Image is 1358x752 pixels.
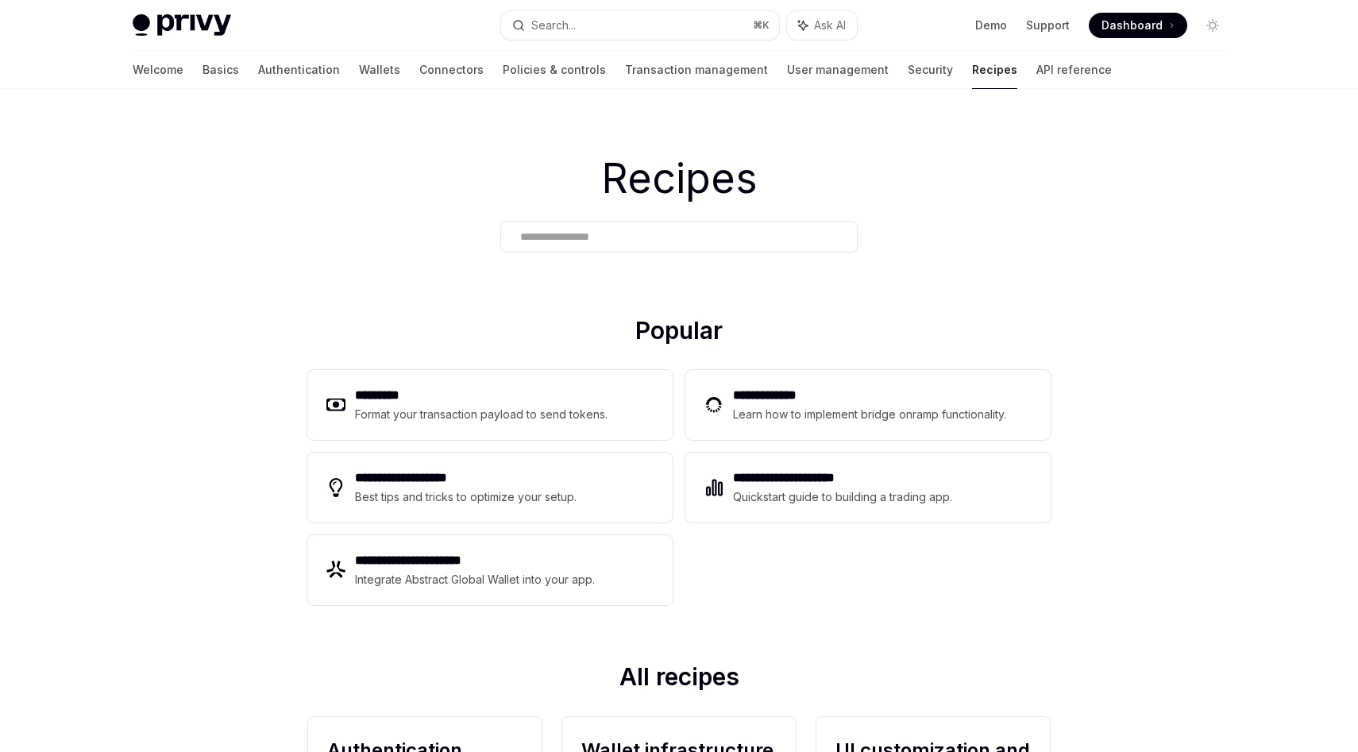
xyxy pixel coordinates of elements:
a: API reference [1036,51,1112,89]
div: Learn how to implement bridge onramp functionality. [733,405,1006,424]
a: Recipes [972,51,1017,89]
span: Dashboard [1101,17,1163,33]
button: Ask AI [787,11,857,40]
a: Connectors [419,51,484,89]
img: light logo [133,14,231,37]
a: **** ****Format your transaction payload to send tokens. [307,370,673,440]
a: Support [1026,17,1070,33]
a: Security [908,51,953,89]
a: **** **** ***Learn how to implement bridge onramp functionality. [685,370,1051,440]
a: Wallets [359,51,400,89]
a: Welcome [133,51,183,89]
span: Ask AI [814,17,846,33]
span: ⌘ K [753,19,770,32]
a: Demo [975,17,1007,33]
h2: All recipes [307,662,1051,697]
a: Dashboard [1089,13,1187,38]
a: Transaction management [625,51,768,89]
div: Search... [531,16,576,35]
button: Toggle dark mode [1200,13,1225,38]
h2: Popular [307,316,1051,351]
a: Basics [203,51,239,89]
a: Authentication [258,51,340,89]
div: Format your transaction payload to send tokens. [355,405,608,424]
div: Best tips and tricks to optimize your setup. [355,488,577,507]
a: Policies & controls [503,51,606,89]
a: User management [787,51,889,89]
div: Quickstart guide to building a trading app. [733,488,952,507]
button: Search...⌘K [501,11,779,40]
div: Integrate Abstract Global Wallet into your app. [355,570,595,589]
